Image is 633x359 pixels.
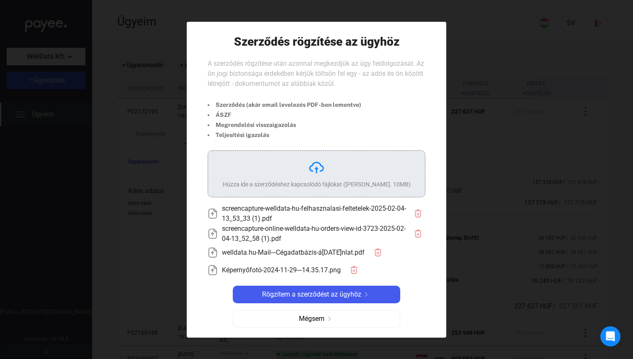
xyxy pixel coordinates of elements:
button: trash-red [410,205,425,222]
li: Megrendelési visszaigazolás [208,120,361,130]
h1: Szerződés rögzítése az ügyhöz [234,34,399,49]
img: upload-paper [208,265,218,275]
button: trash-red [345,261,363,279]
span: A szerződés rögzítése után azonnal megkezdjük az ügy feldolgozását. Az ön jogi biztonsága érdekéb... [208,59,424,88]
img: trash-red [414,229,422,238]
span: Rögzítem a szerződést az ügyhöz [262,289,361,300]
li: Szerződés (akár email levelezés PDF-ben lementve) [208,100,361,110]
div: Open Intercom Messenger [600,326,620,346]
img: trash-red [350,266,358,274]
img: upload-paper [208,229,218,239]
img: trash-red [414,209,422,218]
img: upload-paper [208,248,218,258]
span: screencapture-online-welldata-hu-orders-view-id-3723-2025-02-04-13_52_58 (1).pdf [222,224,407,244]
button: Rögzítem a szerződést az ügyhözarrow-right-white [233,286,400,303]
img: trash-red [373,248,382,257]
button: trash-red [411,225,425,243]
span: screencapture-welldata-hu-felhasznalasi-feltetelek-2025-02-04-13_53_33 (1).pdf [222,204,406,224]
img: arrow-right-grey [324,317,335,321]
div: Húzza ide a szerződéshez kapcsolódó fájlokat ([PERSON_NAME]. 10MB) [223,180,411,189]
span: Képernyőfotó-2024-11-29---14.35.17.png [222,265,341,275]
li: ÁSZF [208,110,361,120]
span: Mégsem [299,314,324,324]
li: Teljesítési igazolás [208,130,361,140]
img: upload-paper [208,209,218,219]
img: upload-cloud [308,159,325,176]
span: welldata.hu-Mail---Cégadatbázis-á[DATE]́nlat.pdf [222,248,365,258]
button: trash-red [369,244,386,261]
img: arrow-right-white [361,292,371,297]
button: Mégsemarrow-right-grey [233,310,400,328]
